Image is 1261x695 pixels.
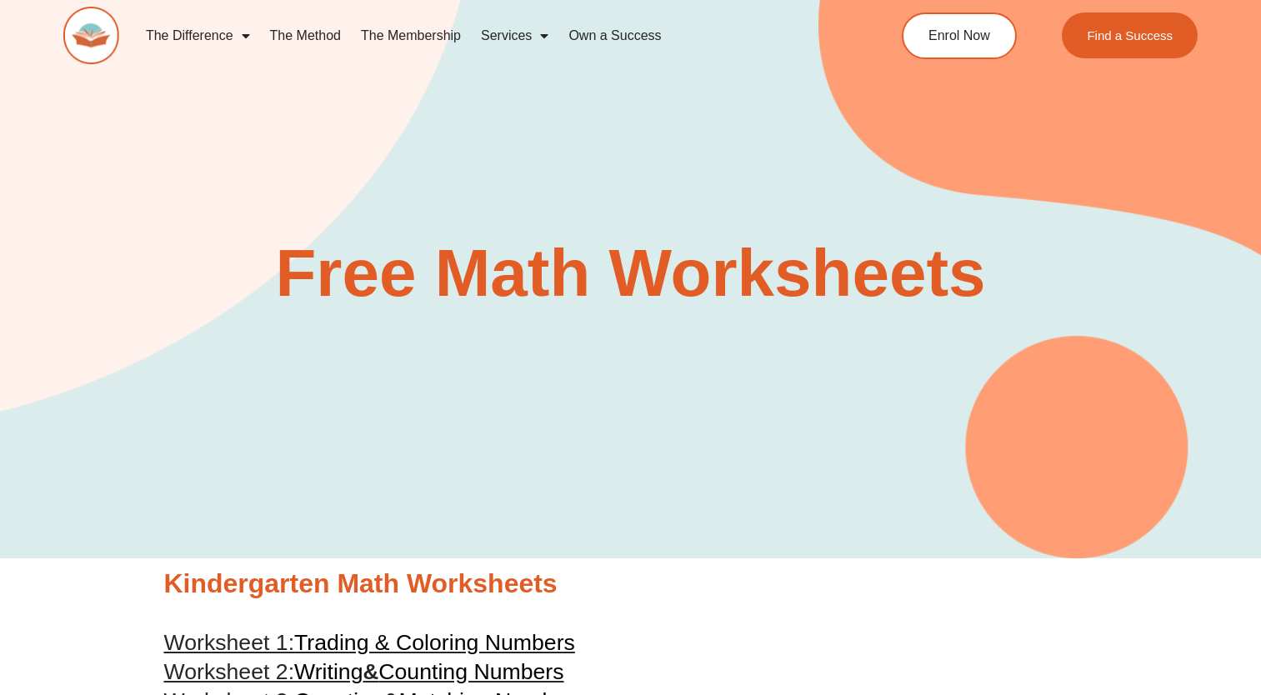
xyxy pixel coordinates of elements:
a: Services [471,17,558,55]
a: Worksheet 1:Trading & Coloring Numbers [164,630,575,655]
span: Writing [294,659,363,684]
a: The Difference [136,17,260,55]
span: Trading & Coloring Numbers [294,630,575,655]
h2: Kindergarten Math Worksheets [164,567,1098,602]
a: The Method [260,17,351,55]
span: Find a Success [1088,29,1173,42]
a: Enrol Now [902,12,1017,59]
span: Counting Numbers [378,659,563,684]
span: Enrol Now [928,29,990,42]
a: Find a Success [1063,12,1198,58]
a: Own a Success [558,17,671,55]
a: The Membership [351,17,471,55]
h2: Free Math Worksheets [156,240,1106,307]
span: Worksheet 1: [164,630,295,655]
a: Worksheet 2:Writing&Counting Numbers [164,659,564,684]
span: Worksheet 2: [164,659,295,684]
nav: Menu [136,17,837,55]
